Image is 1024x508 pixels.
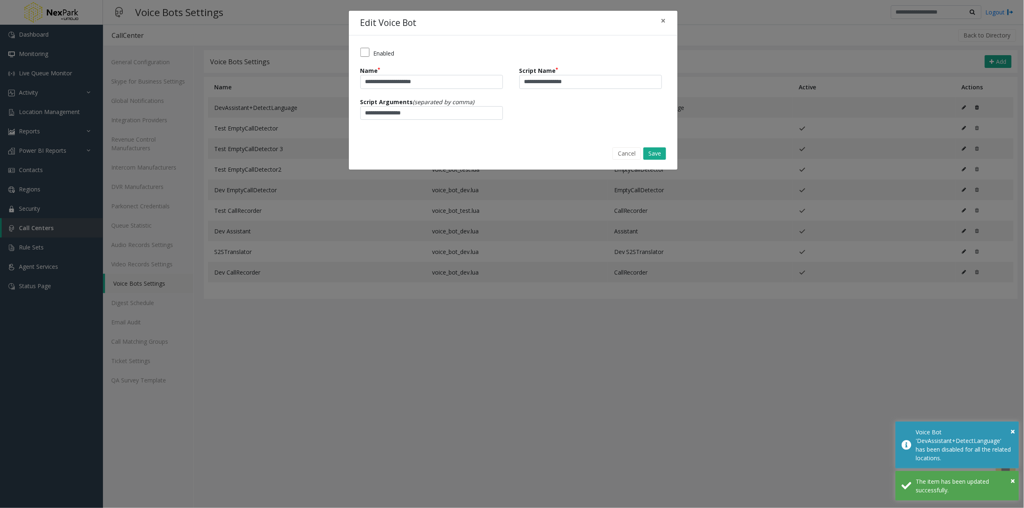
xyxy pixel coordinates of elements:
[413,98,475,106] span: (separated by comma)
[360,16,417,30] h4: Edit Voice Bot
[661,15,666,26] span: ×
[1011,426,1015,437] span: ×
[519,63,559,75] label: Script Name
[643,147,666,160] button: Save
[1011,425,1015,438] button: Close
[360,95,475,106] label: Script Arguments
[374,49,395,58] label: Enabled
[613,147,641,160] button: Cancel
[916,428,1013,462] div: Voice Bot 'DevAssistant+DetectLanguage' has been disabled for all the related locations.
[655,11,672,31] button: Close
[1011,475,1015,487] button: Close
[916,477,1013,494] div: The item has been updated successfully.
[1011,475,1015,486] span: ×
[360,63,381,75] label: Name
